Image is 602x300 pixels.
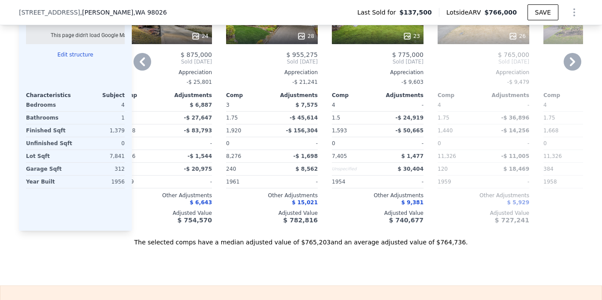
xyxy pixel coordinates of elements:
span: 0 [332,140,335,146]
div: Year Built [26,176,74,188]
span: $ 775,000 [392,51,424,58]
span: -$ 83,793 [184,127,212,134]
div: Adjusted Value [332,210,424,217]
div: - [485,137,529,150]
div: Comp [332,92,378,99]
div: Adjusted Value [438,210,529,217]
span: Sold [DATE] [120,58,212,65]
div: This page didn't load Google Maps correctly. See the JavaScript console for technical details. [51,31,225,39]
span: -$ 27,647 [184,115,212,121]
span: -$ 36,896 [501,115,529,121]
span: $ 18,469 [503,166,529,172]
span: -$ 24,919 [395,115,424,121]
span: $ 782,816 [283,217,318,224]
span: 11,326 [438,153,456,159]
div: Appreciation [120,69,212,76]
span: $ 1,477 [401,153,424,159]
span: -$ 1,544 [188,153,212,159]
div: Bedrooms [26,99,74,111]
div: Other Adjustments [332,192,424,199]
div: Finished Sqft [26,124,74,137]
div: - [485,176,529,188]
span: $ 727,241 [495,217,529,224]
div: Appreciation [332,69,424,76]
span: 240 [226,166,236,172]
span: $ 6,643 [190,199,212,206]
div: Comp [543,92,589,99]
div: Unfinished Sqft [26,137,74,150]
div: Subject [75,92,125,99]
div: Other Adjustments [438,192,529,199]
div: 1956 [77,176,125,188]
span: 1,668 [543,127,558,134]
div: - [379,99,424,111]
div: - [485,99,529,111]
span: 4 [332,102,335,108]
div: - [379,176,424,188]
div: 1.75 [226,112,270,124]
div: Adjustments [378,92,424,99]
span: $ 754,570 [178,217,212,224]
span: Sold [DATE] [438,58,529,65]
span: -$ 21,241 [292,79,318,85]
span: $ 765,000 [498,51,529,58]
div: Comp [226,92,272,99]
span: $ 955,275 [286,51,318,58]
div: Garage Sqft [26,163,74,175]
button: Show Options [565,4,583,21]
button: SAVE [528,4,558,20]
span: -$ 1,698 [294,153,318,159]
div: 1961 [226,176,270,188]
span: 0 [438,140,441,146]
div: Adjusted Value [120,210,212,217]
span: , [PERSON_NAME] [80,8,167,17]
span: $ 5,929 [507,199,529,206]
span: -$ 9,603 [401,79,424,85]
span: 1,593 [332,127,347,134]
span: -$ 20,975 [184,166,212,172]
div: 23 [403,32,420,41]
span: $ 9,381 [401,199,424,206]
div: - [379,137,424,150]
div: 1.75 [543,112,587,124]
div: Adjustments [272,92,318,99]
span: 1,440 [438,127,453,134]
span: -$ 9,479 [507,79,529,85]
span: Sold [DATE] [332,58,424,65]
span: $ 7,575 [296,102,318,108]
div: Comp [120,92,166,99]
span: 3 [226,102,230,108]
span: 4 [438,102,441,108]
div: 1,379 [77,124,125,137]
span: 4 [543,102,547,108]
span: 1,920 [226,127,241,134]
div: 1959 [438,176,482,188]
div: 0 [77,137,125,150]
span: Sold [DATE] [226,58,318,65]
span: -$ 25,801 [186,79,212,85]
span: -$ 14,256 [501,127,529,134]
span: 0 [543,140,547,146]
span: 7,405 [332,153,347,159]
span: $ 30,404 [398,166,424,172]
div: Adjustments [166,92,212,99]
span: $137,500 [399,8,432,17]
span: $ 8,562 [296,166,318,172]
div: 312 [77,163,125,175]
span: Last Sold for [357,8,400,17]
div: 4 [77,99,125,111]
span: $ 740,677 [389,217,424,224]
div: - [168,176,212,188]
div: Appreciation [226,69,318,76]
span: 0 [226,140,230,146]
span: Lotside ARV [446,8,484,17]
div: 1958 [543,176,587,188]
div: 26 [509,32,526,41]
span: -$ 11,005 [501,153,529,159]
span: -$ 50,665 [395,127,424,134]
div: Other Adjustments [226,192,318,199]
div: Other Adjustments [120,192,212,199]
span: $ 875,000 [181,51,212,58]
span: $766,000 [484,9,517,16]
div: 28 [297,32,314,41]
